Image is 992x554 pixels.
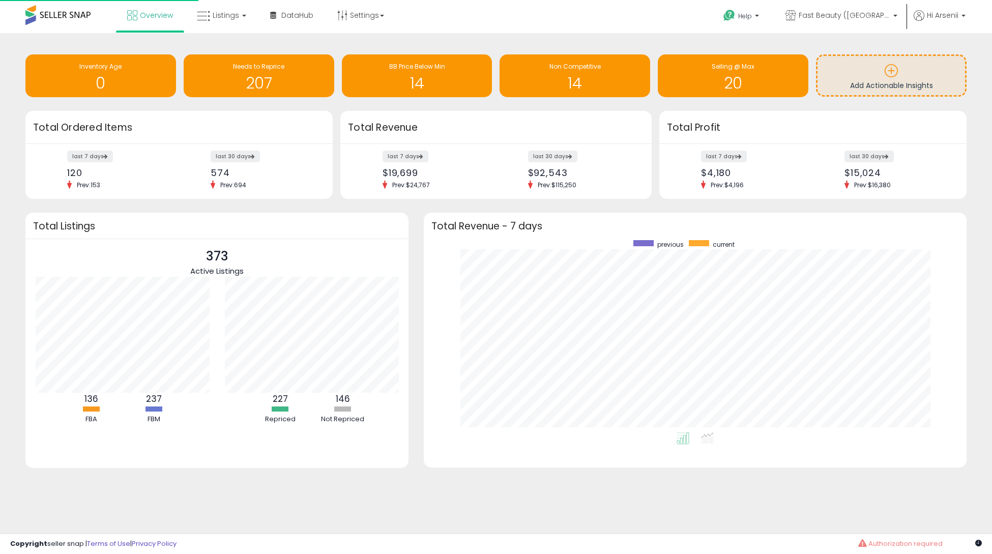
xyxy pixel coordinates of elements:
span: DataHub [281,10,313,20]
b: 146 [336,393,350,405]
label: last 7 days [701,151,747,162]
span: current [713,240,735,249]
h1: 207 [189,75,329,92]
span: previous [657,240,684,249]
a: Non Competitive 14 [500,54,650,97]
h3: Total Profit [667,121,959,135]
div: FBA [61,415,122,424]
h1: 14 [347,75,487,92]
div: 120 [67,167,171,178]
h3: Total Revenue [348,121,644,135]
h3: Total Ordered Items [33,121,325,135]
div: $15,024 [844,167,949,178]
span: Fast Beauty ([GEOGRAPHIC_DATA]) [799,10,890,20]
b: 237 [146,393,162,405]
h1: 14 [505,75,645,92]
a: Hi Arsenii [914,10,966,33]
b: 136 [84,393,98,405]
a: Selling @ Max 20 [658,54,808,97]
span: Active Listings [190,266,244,276]
span: Prev: 153 [72,181,105,189]
span: Prev: $16,380 [849,181,896,189]
span: Overview [140,10,173,20]
h3: Total Revenue - 7 days [431,222,959,230]
div: $4,180 [701,167,805,178]
p: 373 [190,247,244,266]
span: Listings [213,10,239,20]
a: Needs to Reprice 207 [184,54,334,97]
span: Inventory Age [79,62,122,71]
span: Add Actionable Insights [850,80,933,91]
div: $92,543 [528,167,634,178]
span: Prev: $24,767 [387,181,435,189]
div: FBM [123,415,184,424]
label: last 30 days [528,151,577,162]
span: Help [738,12,752,20]
span: Prev: $4,196 [706,181,749,189]
div: Not Repriced [312,415,373,424]
span: Non Competitive [549,62,601,71]
label: last 7 days [383,151,428,162]
div: 574 [211,167,315,178]
span: BB Price Below Min [389,62,445,71]
b: 227 [273,393,288,405]
a: Add Actionable Insights [818,56,965,95]
h1: 0 [31,75,171,92]
div: Repriced [250,415,311,424]
span: Selling @ Max [712,62,754,71]
span: Prev: 694 [215,181,251,189]
i: Get Help [723,9,736,22]
h3: Total Listings [33,222,401,230]
a: Help [715,2,769,33]
span: Prev: $115,250 [533,181,581,189]
h1: 20 [663,75,803,92]
a: Inventory Age 0 [25,54,176,97]
label: last 30 days [211,151,260,162]
label: last 7 days [67,151,113,162]
span: Hi Arsenii [927,10,958,20]
a: BB Price Below Min 14 [342,54,492,97]
label: last 30 days [844,151,894,162]
div: $19,699 [383,167,488,178]
span: Needs to Reprice [233,62,284,71]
